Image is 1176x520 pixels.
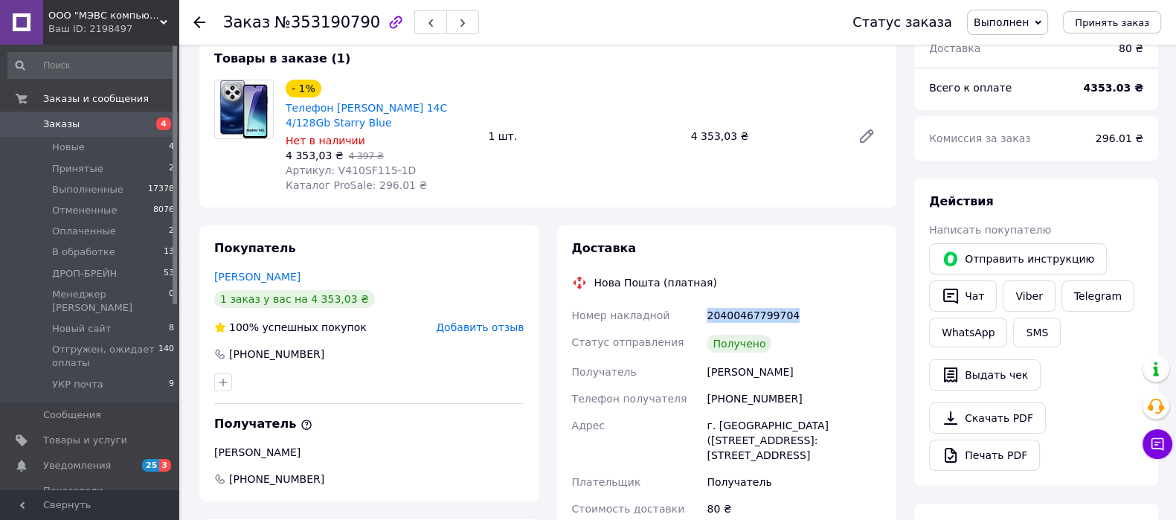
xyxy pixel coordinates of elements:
[929,318,1007,347] a: WhatsApp
[214,51,350,65] span: Товары в заказе (1)
[43,118,80,131] span: Заказы
[929,132,1031,144] span: Комиссия за заказ
[228,472,326,487] span: [PHONE_NUMBER]
[685,126,846,147] div: 4 353,03 ₴
[223,13,270,31] span: Заказ
[214,271,301,283] a: [PERSON_NAME]
[852,15,952,30] div: Статус заказа
[349,151,384,161] span: 4 397 ₴
[48,9,160,22] span: ООО "МЭВС компьютер"
[43,434,127,447] span: Товары и услуги
[156,118,171,130] span: 4
[929,42,980,54] span: Доставка
[214,445,524,460] div: [PERSON_NAME]
[286,164,416,176] span: Артикул: V410SF115-1D
[43,92,149,106] span: Заказы и сообщения
[1063,11,1161,33] button: Принять заказ
[214,290,375,308] div: 1 заказ у вас на 4 353,03 ₴
[929,224,1051,236] span: Написать покупателю
[52,183,123,196] span: Выполненные
[142,459,159,472] span: 25
[704,385,884,412] div: [PHONE_NUMBER]
[214,241,295,255] span: Покупатель
[193,15,205,30] div: Вернуться назад
[704,302,884,329] div: 20400467799704
[52,322,111,336] span: Новый сайт
[1013,318,1061,347] button: SMS
[572,420,605,431] span: Адрес
[52,378,103,391] span: УКР почта
[52,245,115,259] span: В обработке
[929,243,1107,275] button: Отправить инструкцию
[572,393,687,405] span: Телефон получателя
[704,412,884,469] div: г. [GEOGRAPHIC_DATA] ([STREET_ADDRESS]: [STREET_ADDRESS]
[707,335,771,353] div: Получено
[591,275,721,290] div: Нова Пошта (платная)
[229,321,259,333] span: 100%
[7,52,176,79] input: Поиск
[572,503,685,515] span: Стоимость доставки
[169,225,174,238] span: 2
[286,179,427,191] span: Каталог ProSale: 296.01 ₴
[169,378,174,391] span: 9
[52,343,158,370] span: Отгружен, ожидает оплаты
[1075,17,1149,28] span: Принять заказ
[852,121,881,151] a: Редактировать
[286,135,365,147] span: Нет в наличии
[1143,429,1172,459] button: Чат с покупателем
[929,359,1041,391] button: Выдать чек
[286,80,321,97] div: - 1%
[52,267,117,280] span: ДРОП-БРЕЙН
[1083,82,1143,94] b: 4353.03 ₴
[1061,280,1134,312] a: Telegram
[704,359,884,385] div: [PERSON_NAME]
[169,288,174,315] span: 0
[929,440,1040,471] a: Печать PDF
[572,309,670,321] span: Номер накладной
[220,80,268,138] img: Телефон Xiaomi Redmi 14C 4/128Gb Starry Blue
[158,343,174,370] span: 140
[52,141,85,154] span: Новые
[929,402,1046,434] a: Скачать PDF
[52,225,116,238] span: Оплаченные
[572,336,684,348] span: Статус отправления
[929,280,997,312] button: Чат
[214,320,367,335] div: успешных покупок
[1110,32,1152,65] div: 80 ₴
[43,484,138,511] span: Показатели работы компании
[169,322,174,336] span: 8
[169,141,174,154] span: 4
[148,183,174,196] span: 17378
[572,241,637,255] span: Доставка
[52,204,117,217] span: Отмененные
[974,16,1029,28] span: Выполнен
[286,150,344,161] span: 4 353,03 ₴
[52,162,103,176] span: Принятые
[286,102,447,129] a: Телефон [PERSON_NAME] 14C 4/128Gb Starry Blue
[1096,132,1143,144] span: 296.01 ₴
[482,126,684,147] div: 1 шт.
[159,459,171,472] span: 3
[164,245,174,259] span: 13
[169,162,174,176] span: 2
[48,22,179,36] div: Ваш ID: 2198497
[1003,280,1055,312] a: Viber
[929,82,1012,94] span: Всего к оплате
[52,288,169,315] span: Менеджер [PERSON_NAME]
[274,13,380,31] span: №353190790
[214,417,312,431] span: Получатель
[704,469,884,495] div: Получатель
[572,476,641,488] span: Плательщик
[153,204,174,217] span: 8076
[228,347,326,362] div: [PHONE_NUMBER]
[436,321,524,333] span: Добавить отзыв
[43,408,101,422] span: Сообщения
[572,366,637,378] span: Получатель
[929,194,994,208] span: Действия
[43,459,111,472] span: Уведомления
[164,267,174,280] span: 53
